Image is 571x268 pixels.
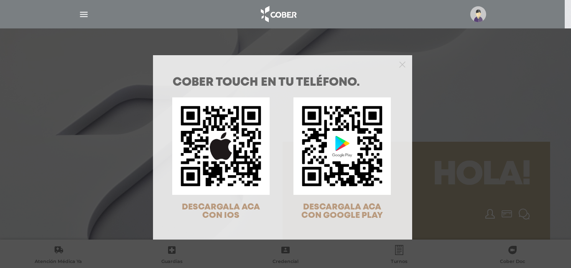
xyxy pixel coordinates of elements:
span: DESCARGALA ACA CON GOOGLE PLAY [301,203,383,220]
span: DESCARGALA ACA CON IOS [182,203,260,220]
img: qr-code [293,97,391,195]
img: qr-code [172,97,270,195]
h1: COBER TOUCH en tu teléfono. [173,77,393,89]
button: Close [399,60,405,68]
